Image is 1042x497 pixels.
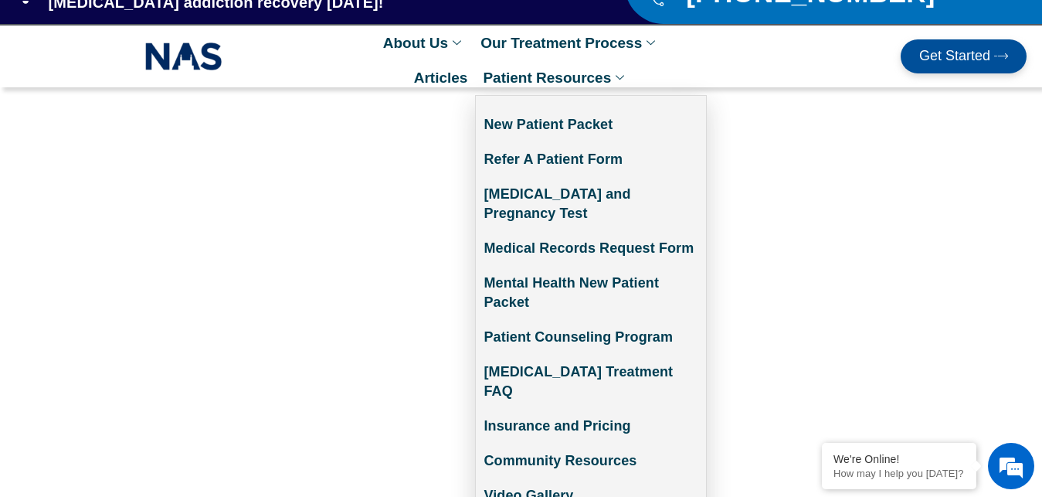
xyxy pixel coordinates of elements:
[375,26,473,60] a: About Us
[473,26,667,60] a: Our Treatment Process
[476,231,706,266] a: Medical Records Request Form
[919,49,990,64] span: Get Started
[833,453,965,465] div: We're Online!
[476,142,706,177] a: Refer A Patient Form
[476,409,706,444] a: Insurance and Pricing
[406,60,476,95] a: Articles
[90,150,213,306] span: We're online!
[476,107,706,142] a: New Patient Packet
[476,266,706,320] a: Mental Health New Patient Packet
[145,39,222,74] img: NAS_email_signature-removebg-preview.png
[17,80,40,103] div: Navigation go back
[475,60,636,95] a: Patient Resources
[833,468,965,479] p: How may I help you today?
[8,332,294,386] textarea: Type your message and hit 'Enter'
[476,444,706,478] a: Community Resources
[476,355,706,409] a: [MEDICAL_DATA] Treatment FAQ
[253,8,290,45] div: Minimize live chat window
[104,81,283,101] div: Chat with us now
[476,320,706,355] a: Patient Counseling Program
[476,177,706,231] a: [MEDICAL_DATA] and Pregnancy Test
[901,39,1027,73] a: Get Started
